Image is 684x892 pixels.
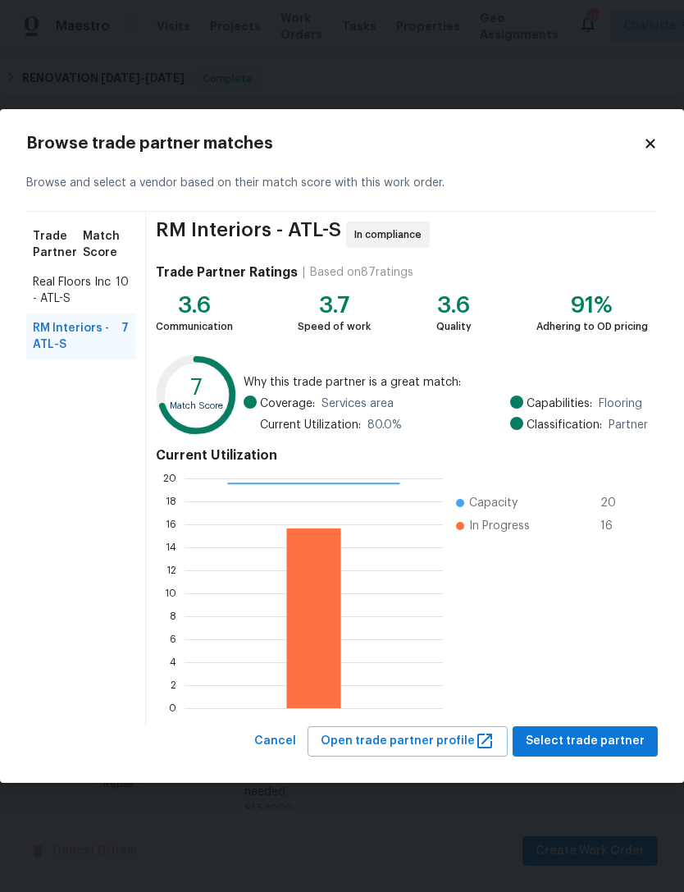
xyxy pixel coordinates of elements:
span: Trade Partner [33,228,83,261]
span: In Progress [469,518,530,534]
span: RM Interiors - ATL-S [33,320,121,353]
text: 4 [170,657,176,667]
h2: Browse trade partner matches [26,135,643,152]
text: 7 [190,377,203,400]
span: 16 [600,518,627,534]
span: Capacity [469,495,518,511]
div: Quality [436,318,472,335]
div: Adhering to OD pricing [536,318,648,335]
span: Match Score [83,228,129,261]
span: Open trade partner profile [321,731,495,752]
div: Browse and select a vendor based on their match score with this work order. [26,155,658,212]
text: 10 [165,588,176,598]
text: 6 [170,634,176,644]
h4: Trade Partner Ratings [156,264,298,281]
span: Flooring [599,396,642,412]
text: 20 [163,473,176,483]
span: Partner [609,417,648,433]
text: 12 [166,565,176,575]
h4: Current Utilization [156,447,648,464]
button: Cancel [248,726,303,757]
button: Select trade partner [513,726,658,757]
span: Coverage: [260,396,315,412]
text: Match Score [170,401,223,410]
text: 16 [166,519,176,529]
div: 91% [536,297,648,313]
button: Open trade partner profile [308,726,508,757]
span: Classification: [527,417,602,433]
span: Services area [321,396,394,412]
span: Why this trade partner is a great match: [244,374,648,391]
span: Current Utilization: [260,417,361,433]
span: Cancel [254,731,296,752]
span: Real Floors Inc - ATL-S [33,274,116,307]
span: 80.0 % [367,417,402,433]
span: 20 [600,495,627,511]
span: 10 [116,274,129,307]
div: 3.6 [436,297,472,313]
span: In compliance [354,226,428,243]
text: 14 [166,542,176,552]
text: 0 [169,703,176,713]
div: 3.7 [298,297,371,313]
span: Select trade partner [526,731,645,752]
div: Speed of work [298,318,371,335]
span: RM Interiors - ATL-S [156,222,341,248]
text: 8 [170,611,176,621]
span: 7 [121,320,129,353]
text: 18 [166,496,176,506]
text: 2 [171,680,176,690]
span: Capabilities: [527,396,592,412]
div: | [298,264,310,281]
div: Based on 87 ratings [310,264,413,281]
div: 3.6 [156,297,233,313]
div: Communication [156,318,233,335]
